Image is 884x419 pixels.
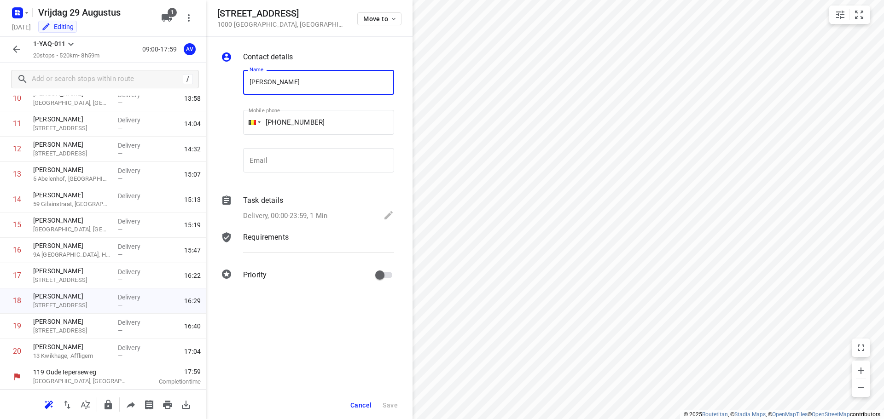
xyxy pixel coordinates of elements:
p: 68 Rue de la Caserne, Bruxelles [33,301,110,310]
button: AV [180,40,199,58]
p: Delivery [118,267,152,276]
p: Delivery, 00:00-23:59, 1 Min [243,211,327,221]
div: small contained button group [829,6,870,24]
label: Mobile phone [249,108,280,113]
p: 1-YAQ-011 [33,39,65,49]
p: 5 Abelenhof, [GEOGRAPHIC_DATA] [33,174,110,184]
p: Task details [243,195,283,206]
p: Delivery [118,191,152,201]
span: — [118,276,122,283]
p: Delivery [118,293,152,302]
span: — [118,175,122,182]
div: 17 [13,271,21,280]
svg: Edit [383,210,394,221]
h5: [STREET_ADDRESS] [217,8,346,19]
p: 44 Roosbeekstraat, Sint-Truiden [33,149,110,158]
span: 13:58 [184,94,201,103]
span: 15:47 [184,246,201,255]
span: Reverse route [58,400,76,408]
span: 17:59 [140,367,201,376]
p: [STREET_ADDRESS] [33,276,110,285]
button: Cancel [347,397,375,413]
p: Delivery [118,166,152,175]
p: Delivery [118,343,152,352]
span: — [118,99,122,106]
p: 16 Oude Kleerkopersstraat, Tienen [33,225,110,234]
p: 20 stops • 520km • 8h59m [33,52,99,60]
span: — [118,150,122,157]
li: © 2025 , © , © © contributors [684,411,880,418]
p: 119 Oude Ieperseweg [33,367,129,377]
p: [PERSON_NAME] [33,317,110,326]
p: Delivery [118,318,152,327]
div: AV [184,43,196,55]
span: 15:13 [184,195,201,204]
button: 1 [157,9,176,27]
p: 1000 [GEOGRAPHIC_DATA] , [GEOGRAPHIC_DATA] [217,21,346,28]
p: Delivery [118,217,152,226]
span: 17:04 [184,347,201,356]
span: — [118,302,122,309]
p: [PERSON_NAME] [33,266,110,276]
div: You are currently in edit mode. [41,22,74,31]
div: 12 [13,144,21,153]
span: Print route [158,400,177,408]
button: Lock route [99,396,117,414]
p: [PERSON_NAME] [33,190,110,200]
span: 1 [168,8,177,17]
div: 13 [13,170,21,178]
p: Delivery [118,242,152,251]
p: [GEOGRAPHIC_DATA], [GEOGRAPHIC_DATA] [33,377,129,386]
button: Move to [357,12,401,25]
a: OpenMapTiles [772,411,808,418]
input: 1 (702) 123-4567 [243,110,394,135]
a: OpenStreetMap [812,411,850,418]
span: — [118,352,122,359]
p: Contact details [243,52,293,63]
span: — [118,125,122,132]
div: 10 [13,94,21,103]
div: Contact details [221,52,394,64]
p: Delivery [118,141,152,150]
span: 16:22 [184,271,201,280]
p: [PERSON_NAME] [33,216,110,225]
p: Completion time [140,377,201,386]
p: 9A [GEOGRAPHIC_DATA], Herent [33,250,110,259]
button: More [180,9,198,27]
span: 16:40 [184,321,201,331]
div: 16 [13,246,21,254]
p: [PERSON_NAME] [33,140,110,149]
p: 64 Rue du Marais, Bruxelles [33,326,110,335]
span: Assigned to Axel Verzele [180,45,199,53]
span: 16:29 [184,296,201,305]
span: Download route [177,400,195,408]
p: [PERSON_NAME] [33,241,110,250]
span: 14:04 [184,119,201,128]
p: [PERSON_NAME] [33,292,110,301]
div: Requirements [221,232,394,259]
span: Cancel [350,402,372,409]
span: — [118,327,122,334]
span: 15:07 [184,170,201,179]
span: Move to [363,15,397,23]
span: 15:19 [184,220,201,230]
span: Sort by time window [76,400,95,408]
div: 18 [13,296,21,305]
div: 20 [13,347,21,356]
span: — [118,201,122,207]
p: [PERSON_NAME] [33,165,110,174]
span: — [118,251,122,258]
div: 14 [13,195,21,204]
p: [STREET_ADDRESS] [33,124,110,133]
div: Belgium: + 32 [243,110,261,135]
p: Requirements [243,232,289,243]
input: Add or search stops within route [32,72,183,86]
p: 13 Kwikhage, Affligem [33,351,110,361]
div: 11 [13,119,21,128]
p: 59 Gilainstraat, [GEOGRAPHIC_DATA] [33,200,110,209]
p: [PERSON_NAME] [33,342,110,351]
div: 19 [13,321,21,330]
span: — [118,226,122,233]
span: Share route [122,400,140,408]
div: 15 [13,220,21,229]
